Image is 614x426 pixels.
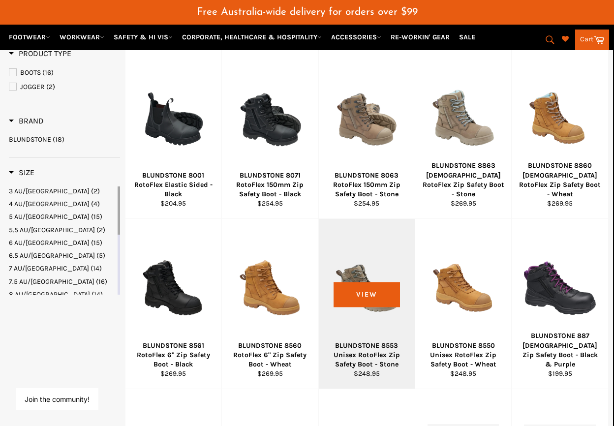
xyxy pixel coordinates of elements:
[9,199,116,209] a: 4 AU/UK
[325,341,408,369] div: BLUNDSTONE 8553 Unisex RotoFlex Zip Safety Boot - Stone
[110,29,177,46] a: SAFETY & HI VIS
[318,219,415,389] a: BLUNDSTONE 8553 Unisex RotoFlex Zip Safety Boot - StoneBLUNDSTONE 8553 Unisex RotoFlex Zip Safety...
[575,30,609,50] a: Cart
[9,82,120,92] a: JOGGER
[415,49,511,219] a: BLUNDSTONE 8863 Ladies RotoFlex Zip Safety Boot - StoneBLUNDSTONE 8863 [DEMOGRAPHIC_DATA] RotoFle...
[9,168,34,178] h3: Size
[91,213,102,221] span: (15)
[197,7,418,17] span: Free Australia-wide delivery for orders over $99
[228,171,312,199] div: BLUNDSTONE 8071 RotoFlex 150mm Zip Safety Boot - Black
[511,219,608,389] a: BLUNDSTONE 887 Ladies Zip Safety Boot - Black & PurpleBLUNDSTONE 887 [DEMOGRAPHIC_DATA] Zip Safet...
[92,290,103,299] span: (14)
[9,290,116,299] a: 8 AU/UK
[125,49,221,219] a: BLUNDSTONE 8001 RotoFlex Elastic Sided - BlackBLUNDSTONE 8001 RotoFlex Elastic Sided - Black$204.95
[422,161,505,199] div: BLUNDSTONE 8863 [DEMOGRAPHIC_DATA] RotoFlex Zip Safety Boot - Stone
[9,135,120,144] a: BLUNDSTONE
[9,264,116,273] a: 7 AU/UK
[46,83,55,91] span: (2)
[91,187,100,195] span: (2)
[415,219,511,389] a: BLUNDSTONE 8550 Unisex RotoFlex Zip Safety Boot - WheatBLUNDSTONE 8550 Unisex RotoFlex Zip Safety...
[9,277,116,286] a: 7.5 AU/UK
[9,135,51,144] span: BLUNDSTONE
[325,171,408,199] div: BLUNDSTONE 8063 RotoFlex 150mm Zip Safety Boot - Stone
[20,68,41,77] span: BOOTS
[518,331,602,369] div: BLUNDSTONE 887 [DEMOGRAPHIC_DATA] Zip Safety Boot - Black & Purple
[327,29,385,46] a: ACCESSORIES
[422,341,505,369] div: BLUNDSTONE 8550 Unisex RotoFlex Zip Safety Boot - Wheat
[9,49,71,59] h3: Product Type
[318,49,415,219] a: BLUNDSTONE 8063 RotoFlex 150mm Zip Safety Boot - StoneBLUNDSTONE 8063 RotoFlex 150mm Zip Safety B...
[96,277,107,286] span: (16)
[511,49,608,219] a: BLUNDSTONE 8860 Ladies RotoFlex Zip Safety Boot - WheatBLUNDSTONE 8860 [DEMOGRAPHIC_DATA] RotoFle...
[518,161,602,199] div: BLUNDSTONE 8860 [DEMOGRAPHIC_DATA] RotoFlex Zip Safety Boot - Wheat
[9,49,71,58] span: Product Type
[9,212,116,221] a: 5 AU/UK
[9,116,44,125] span: Brand
[96,251,105,260] span: (5)
[9,251,116,260] a: 6.5 AU/UK
[9,225,116,235] a: 5.5 AU/UK
[9,238,116,247] a: 6 AU/UK
[91,200,100,208] span: (4)
[20,83,45,91] span: JOGGER
[9,239,90,247] span: 6 AU/[GEOGRAPHIC_DATA]
[56,29,108,46] a: WORKWEAR
[96,226,105,234] span: (2)
[221,219,318,389] a: BLUNDSTONE 8560 RotoFlex 6BLUNDSTONE 8560 RotoFlex 6" Zip Safety Boot - Wheat$269.95
[9,200,90,208] span: 4 AU/[GEOGRAPHIC_DATA]
[9,290,90,299] span: 8 AU/[GEOGRAPHIC_DATA]
[455,29,479,46] a: SALE
[42,68,54,77] span: (16)
[131,171,215,199] div: BLUNDSTONE 8001 RotoFlex Elastic Sided - Black
[9,116,44,126] h3: Brand
[53,135,64,144] span: (18)
[91,264,102,273] span: (14)
[125,219,221,389] a: BLUNDSTONE 8561 RotoFlex 6BLUNDSTONE 8561 RotoFlex 6" Zip Safety Boot - Black$269.95
[9,186,116,196] a: 3 AU/UK
[25,395,90,403] button: Join the community!
[9,213,90,221] span: 5 AU/[GEOGRAPHIC_DATA]
[9,187,90,195] span: 3 AU/[GEOGRAPHIC_DATA]
[91,239,102,247] span: (15)
[9,67,120,78] a: BOOTS
[9,251,95,260] span: 6.5 AU/[GEOGRAPHIC_DATA]
[9,264,89,273] span: 7 AU/[GEOGRAPHIC_DATA]
[5,29,54,46] a: FOOTWEAR
[131,341,215,369] div: BLUNDSTONE 8561 RotoFlex 6" Zip Safety Boot - Black
[228,341,312,369] div: BLUNDSTONE 8560 RotoFlex 6" Zip Safety Boot - Wheat
[9,277,94,286] span: 7.5 AU/[GEOGRAPHIC_DATA]
[387,29,454,46] a: RE-WORKIN' GEAR
[178,29,326,46] a: CORPORATE, HEALTHCARE & HOSPITALITY
[9,226,95,234] span: 5.5 AU/[GEOGRAPHIC_DATA]
[9,168,34,177] span: Size
[221,49,318,219] a: BLUNDSTONE 8071 RotoFlex 150mm Zip Safety Boot - BlackBLUNDSTONE 8071 RotoFlex 150mm Zip Safety B...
